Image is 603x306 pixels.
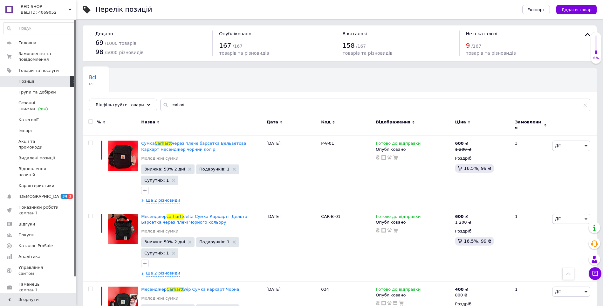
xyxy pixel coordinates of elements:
span: Назва [141,119,155,125]
span: Товари та послуги [18,68,59,73]
span: / 1000 товарів [105,41,136,46]
span: RED SHOP [21,4,68,10]
span: 3 [68,194,73,199]
span: carhartt [167,214,183,219]
span: Відображення [376,119,410,125]
span: Видалені позиції [18,155,55,161]
div: ₴ [455,214,471,219]
span: Ще 2 різновиди [146,198,180,204]
div: 6% [591,56,601,60]
span: Гаманець компанії [18,282,59,293]
span: 034 [321,287,329,292]
span: Замовлення та повідомлення [18,51,59,62]
div: Ваш ID: 4069052 [21,10,76,15]
span: Супутніх: 1 [144,251,169,255]
a: СумкаCarharttчерез плече барсетка Вельветова Кархарт месенджер чорний колір [141,141,246,151]
span: / 167 [471,44,481,49]
a: Молодіжні сумки [141,156,178,161]
span: Показники роботи компанії [18,205,59,216]
div: 3 [511,136,551,209]
div: Роздріб [455,156,510,161]
span: Подарунків: 1 [199,167,230,171]
span: Акції та промокоди [18,139,59,150]
span: Експорт [527,7,545,12]
span: [DEMOGRAPHIC_DATA] [18,194,65,199]
span: Дата [266,119,278,125]
button: Експорт [522,5,550,14]
span: % [97,119,101,125]
span: Ціна [455,119,466,125]
div: 1 [511,209,551,282]
span: Відновлення позицій [18,166,59,177]
div: Опубліковано [376,219,452,225]
span: / 167 [233,44,243,49]
span: delta Сумка Кархартт Дельта Барсетка через плечі Чорного кольору [141,214,247,225]
span: Знижка: 50% 2 дні [144,240,185,244]
span: 167 [219,42,231,49]
span: Управління сайтом [18,265,59,276]
span: CAR-B-01 [321,214,340,219]
b: 600 [455,141,463,146]
div: Роздріб [455,228,510,234]
button: Додати товар [556,5,597,14]
span: Подарунків: 1 [199,240,230,244]
span: 16.5%, 99 ₴ [464,239,491,244]
span: / 167 [356,44,366,49]
span: Групи та добірки [18,89,56,95]
img: Мессенджер carhartt delta Сумка Кархартт Дельта Барсетка через плечи Черного цвета [108,214,138,244]
span: Опубліковано [219,31,251,36]
span: Каталог ProSale [18,243,53,249]
div: [DATE] [265,136,319,209]
a: Месенджерcarharttdelta Сумка Кархартт Дельта Барсетка через плечі Чорного кольору [141,214,247,225]
span: Ще 2 різновиди [146,270,180,276]
div: 800 ₴ [455,292,468,298]
div: Опубліковано [376,292,452,298]
span: Готово до відправки [376,214,421,221]
span: Дії [555,216,560,221]
span: Імпорт [18,128,33,134]
span: Знижка: 50% 2 дні [144,167,185,171]
span: Покупці [18,232,36,238]
span: Не в каталозі [466,31,497,36]
a: Молодіжні сумки [141,228,178,234]
span: Відгуки [18,221,35,227]
span: Додано [95,31,113,36]
div: Перелік позицій [95,6,152,13]
span: Категорії [18,117,38,123]
input: Пошук [3,23,75,34]
span: / 5000 різновидів [105,50,144,55]
span: через плече барсетка Вельветова Кархарт месенджер чорний колір [141,141,246,151]
span: Месенджер [141,287,167,292]
div: 1 200 ₴ [455,147,471,152]
span: Характеристики [18,183,54,189]
span: товарів та різновидів [219,51,269,56]
span: wip Сумка кархарт Чорна [184,287,239,292]
b: 600 [455,214,463,219]
span: Замовлення [515,119,542,131]
button: Чат з покупцем [589,267,601,280]
span: Додати товар [561,7,592,12]
span: 34 [61,194,68,199]
span: Супутніх: 1 [144,178,169,182]
span: Головна [18,40,36,46]
img: Сумка Carhartt через плечо барсетка Вельветовая Кархарт мессенджер черный цвет [108,141,138,170]
span: Всі [89,75,96,80]
span: 9 [466,42,470,49]
span: 16.5%, 99 ₴ [464,166,491,171]
div: [DATE] [265,209,319,282]
a: Молодіжні сумки [141,296,178,301]
span: Carhartt [155,141,172,146]
span: 158 [343,42,355,49]
span: Дії [555,289,560,294]
span: 98 [95,48,103,56]
span: Аналітика [18,254,40,260]
span: P-V-01 [321,141,334,146]
span: В каталозі [343,31,367,36]
span: Дії [555,143,560,148]
span: товарів та різновидів [343,51,393,56]
div: ₴ [455,141,471,146]
span: Відфільтруйте товари [96,102,144,107]
div: 1 200 ₴ [455,219,471,225]
span: Позиції [18,79,34,84]
span: Месенджер [141,214,167,219]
